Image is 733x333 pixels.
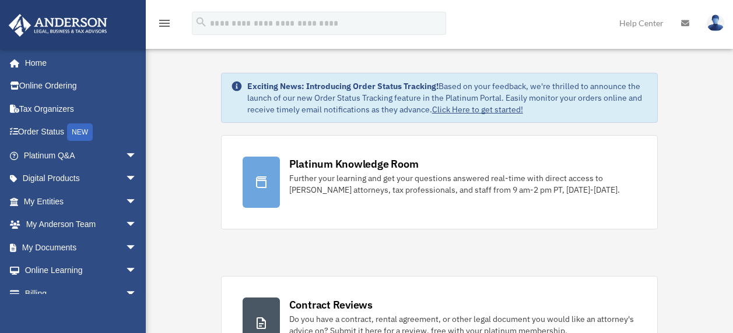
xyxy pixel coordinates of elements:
[125,213,149,237] span: arrow_drop_down
[67,123,93,141] div: NEW
[125,167,149,191] span: arrow_drop_down
[157,20,171,30] a: menu
[707,15,724,31] img: User Pic
[8,190,155,213] a: My Entitiesarrow_drop_down
[125,236,149,260] span: arrow_drop_down
[8,236,155,259] a: My Documentsarrow_drop_down
[8,213,155,236] a: My Anderson Teamarrow_drop_down
[157,16,171,30] i: menu
[125,259,149,283] span: arrow_drop_down
[125,190,149,214] span: arrow_drop_down
[8,51,149,75] a: Home
[289,172,637,196] div: Further your learning and get your questions answered real-time with direct access to [PERSON_NAM...
[195,16,208,29] i: search
[8,121,155,144] a: Order StatusNEW
[432,104,523,115] a: Click Here to get started!
[289,297,373,312] div: Contract Reviews
[221,135,658,229] a: Platinum Knowledge Room Further your learning and get your questions answered real-time with dire...
[125,282,149,306] span: arrow_drop_down
[8,282,155,305] a: Billingarrow_drop_down
[125,144,149,168] span: arrow_drop_down
[8,97,155,121] a: Tax Organizers
[8,167,155,190] a: Digital Productsarrow_drop_down
[8,144,155,167] a: Platinum Q&Aarrow_drop_down
[289,157,419,171] div: Platinum Knowledge Room
[5,14,111,37] img: Anderson Advisors Platinum Portal
[247,81,439,91] strong: Exciting News: Introducing Order Status Tracking!
[8,259,155,282] a: Online Learningarrow_drop_down
[247,80,648,115] div: Based on your feedback, we're thrilled to announce the launch of our new Order Status Tracking fe...
[8,75,155,98] a: Online Ordering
